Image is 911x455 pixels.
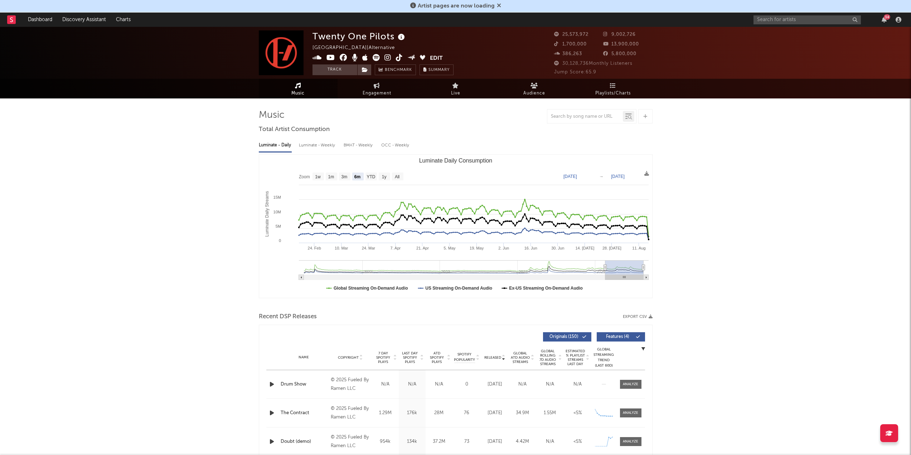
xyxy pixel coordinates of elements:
div: © 2025 Fueled By Ramen LLC [331,405,370,422]
div: N/A [538,438,562,445]
text: Global Streaming On-Demand Audio [334,286,408,291]
span: Summary [428,68,450,72]
text: [DATE] [611,174,625,179]
a: Playlists/Charts [574,79,653,98]
div: 37.2M [427,438,451,445]
span: 5,800,000 [603,52,636,56]
text: 28. [DATE] [602,246,621,250]
span: Last Day Spotify Plays [401,351,420,364]
text: 10. Mar [335,246,348,250]
span: Playlists/Charts [595,89,631,98]
span: Music [291,89,305,98]
text: 1m [328,174,334,179]
div: N/A [566,381,590,388]
div: [GEOGRAPHIC_DATA] | Alternative [312,44,403,52]
span: Features ( 4 ) [601,335,634,339]
div: 34.9M [510,410,534,417]
span: Live [451,89,460,98]
div: Name [281,355,328,360]
span: 386,263 [554,52,582,56]
div: Luminate - Weekly [299,139,336,151]
svg: Luminate Daily Consumption [259,155,652,298]
text: All [394,174,399,179]
div: [DATE] [483,438,507,445]
text: Zoom [299,174,310,179]
text: 5. May [444,246,456,250]
div: © 2025 Fueled By Ramen LLC [331,433,370,450]
button: Originals(150) [543,332,591,342]
span: 1,700,000 [554,42,587,47]
text: 1w [315,174,321,179]
span: 7 Day Spotify Plays [374,351,393,364]
div: 76 [454,410,479,417]
div: <5% [566,438,590,445]
text: Luminate Daily Streams [264,191,269,237]
div: 1.29M [374,410,397,417]
text: 10M [273,210,281,214]
button: Track [312,64,357,75]
div: 134k [401,438,424,445]
span: Estimated % Playlist Streams Last Day [566,349,585,366]
a: Charts [111,13,136,27]
div: N/A [538,381,562,388]
span: Total Artist Consumption [259,125,330,134]
text: 5M [275,224,281,228]
div: 0 [454,381,479,388]
div: 954k [374,438,397,445]
div: [DATE] [483,381,507,388]
span: Engagement [363,89,391,98]
span: 30,128,736 Monthly Listeners [554,61,633,66]
span: Released [484,355,501,360]
span: Dismiss [497,3,501,9]
text: 15M [273,195,281,199]
text: 16. Jun [524,246,537,250]
a: Doubt (demo) [281,438,328,445]
span: 13,900,000 [603,42,639,47]
text: 6m [354,174,360,179]
span: Recent DSP Releases [259,313,317,321]
text: 30. Jun [551,246,564,250]
div: Luminate - Daily [259,139,292,151]
a: Engagement [338,79,416,98]
text: 7. Apr [390,246,401,250]
a: The Contract [281,410,328,417]
div: Global Streaming Trend (Last 60D) [593,347,615,368]
button: Export CSV [623,315,653,319]
a: Dashboard [23,13,57,27]
text: 0 [278,238,281,243]
button: 34 [882,17,887,23]
div: 28M [427,410,451,417]
div: 34 [884,14,890,20]
text: 11. Aug [632,246,645,250]
input: Search for artists [753,15,861,24]
text: Ex-US Streaming On-Demand Audio [509,286,583,291]
text: 19. May [470,246,484,250]
text: 1y [382,174,386,179]
button: Summary [420,64,454,75]
text: 24. Feb [307,246,321,250]
button: Features(4) [597,332,645,342]
text: Luminate Daily Consumption [419,158,492,164]
span: Global ATD Audio Streams [510,351,530,364]
div: Drum Show [281,381,328,388]
div: © 2025 Fueled By Ramen LLC [331,376,370,393]
text: 21. Apr [416,246,429,250]
text: YTD [367,174,375,179]
div: 73 [454,438,479,445]
div: BMAT - Weekly [344,139,374,151]
text: 14. [DATE] [575,246,594,250]
div: N/A [401,381,424,388]
div: 1.55M [538,410,562,417]
div: OCC - Weekly [381,139,410,151]
text: US Streaming On-Demand Audio [425,286,492,291]
div: N/A [427,381,451,388]
div: N/A [510,381,534,388]
span: Jump Score: 65.9 [554,70,596,74]
span: Audience [523,89,545,98]
span: 25,573,972 [554,32,588,37]
div: 4.42M [510,438,534,445]
span: ATD Spotify Plays [427,351,446,364]
div: 176k [401,410,424,417]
